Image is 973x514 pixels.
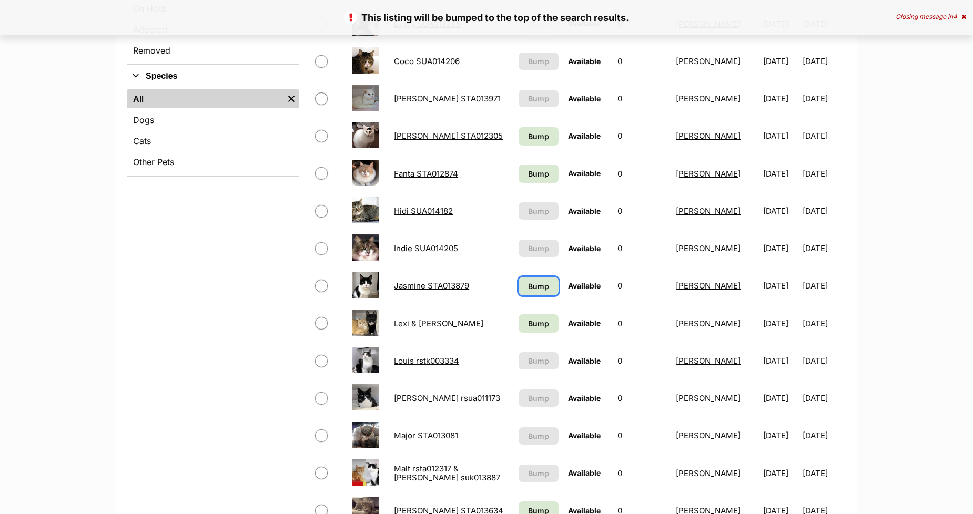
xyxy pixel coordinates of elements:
[568,356,601,365] span: Available
[803,268,845,304] td: [DATE]
[676,169,741,179] a: [PERSON_NAME]
[803,43,845,79] td: [DATE]
[568,169,601,178] span: Available
[676,468,741,478] a: [PERSON_NAME]
[519,427,559,445] button: Bump
[676,281,741,291] a: [PERSON_NAME]
[613,156,671,192] td: 0
[528,93,549,104] span: Bump
[759,80,802,117] td: [DATE]
[613,193,671,229] td: 0
[803,417,845,454] td: [DATE]
[803,380,845,416] td: [DATE]
[759,43,802,79] td: [DATE]
[759,193,802,229] td: [DATE]
[519,277,559,295] a: Bump
[676,56,741,66] a: [PERSON_NAME]
[568,131,601,140] span: Available
[127,152,299,171] a: Other Pets
[613,43,671,79] td: 0
[519,53,559,70] button: Bump
[528,318,549,329] span: Bump
[613,417,671,454] td: 0
[394,243,458,253] a: Indie SUA014205
[519,314,559,333] a: Bump
[613,305,671,342] td: 0
[127,87,299,176] div: Species
[519,465,559,482] button: Bump
[394,430,458,440] a: Major STA013081
[528,205,549,217] span: Bump
[519,389,559,407] button: Bump
[394,56,460,66] a: Coco SUA014206
[528,243,549,254] span: Bump
[613,118,671,154] td: 0
[759,455,802,491] td: [DATE]
[394,169,458,179] a: Fanta STA012874
[803,305,845,342] td: [DATE]
[394,318,483,328] a: Lexi & [PERSON_NAME]
[568,94,601,103] span: Available
[759,156,802,192] td: [DATE]
[528,430,549,441] span: Bump
[11,11,962,25] p: This listing will be bumped to the top of the search results.
[676,206,741,216] a: [PERSON_NAME]
[528,56,549,67] span: Bump
[519,127,559,146] a: Bump
[519,240,559,257] button: Bump
[613,380,671,416] td: 0
[676,356,741,366] a: [PERSON_NAME]
[528,168,549,179] span: Bump
[803,343,845,379] td: [DATE]
[127,131,299,150] a: Cats
[676,393,741,403] a: [PERSON_NAME]
[613,230,671,266] td: 0
[676,243,741,253] a: [PERSON_NAME]
[953,13,957,20] span: 4
[568,468,601,477] span: Available
[394,131,503,141] a: [PERSON_NAME] STA012305
[568,244,601,253] span: Available
[613,80,671,117] td: 0
[394,281,469,291] a: Jasmine STA013879
[528,393,549,404] span: Bump
[568,281,601,290] span: Available
[519,352,559,369] button: Bump
[803,118,845,154] td: [DATE]
[394,464,500,482] a: Malt rsta012317 & [PERSON_NAME] suk013887
[568,57,601,66] span: Available
[676,430,741,440] a: [PERSON_NAME]
[127,110,299,129] a: Dogs
[676,318,741,328] a: [PERSON_NAME]
[759,305,802,342] td: [DATE]
[759,343,802,379] td: [DATE]
[759,268,802,304] td: [DATE]
[803,193,845,229] td: [DATE]
[568,431,601,440] span: Available
[394,206,453,216] a: Hidi SUA014182
[803,230,845,266] td: [DATE]
[676,131,741,141] a: [PERSON_NAME]
[803,455,845,491] td: [DATE]
[519,165,559,183] a: Bump
[568,207,601,215] span: Available
[676,94,741,104] a: [PERSON_NAME]
[283,89,299,108] a: Remove filter
[127,69,299,83] button: Species
[528,355,549,366] span: Bump
[519,90,559,107] button: Bump
[528,281,549,292] span: Bump
[127,41,299,60] a: Removed
[759,380,802,416] td: [DATE]
[896,13,966,20] div: Closing message in
[127,89,283,108] a: All
[568,394,601,403] span: Available
[394,94,501,104] a: [PERSON_NAME] STA013971
[519,202,559,220] button: Bump
[528,131,549,142] span: Bump
[759,417,802,454] td: [DATE]
[803,80,845,117] td: [DATE]
[759,230,802,266] td: [DATE]
[759,118,802,154] td: [DATE]
[613,455,671,491] td: 0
